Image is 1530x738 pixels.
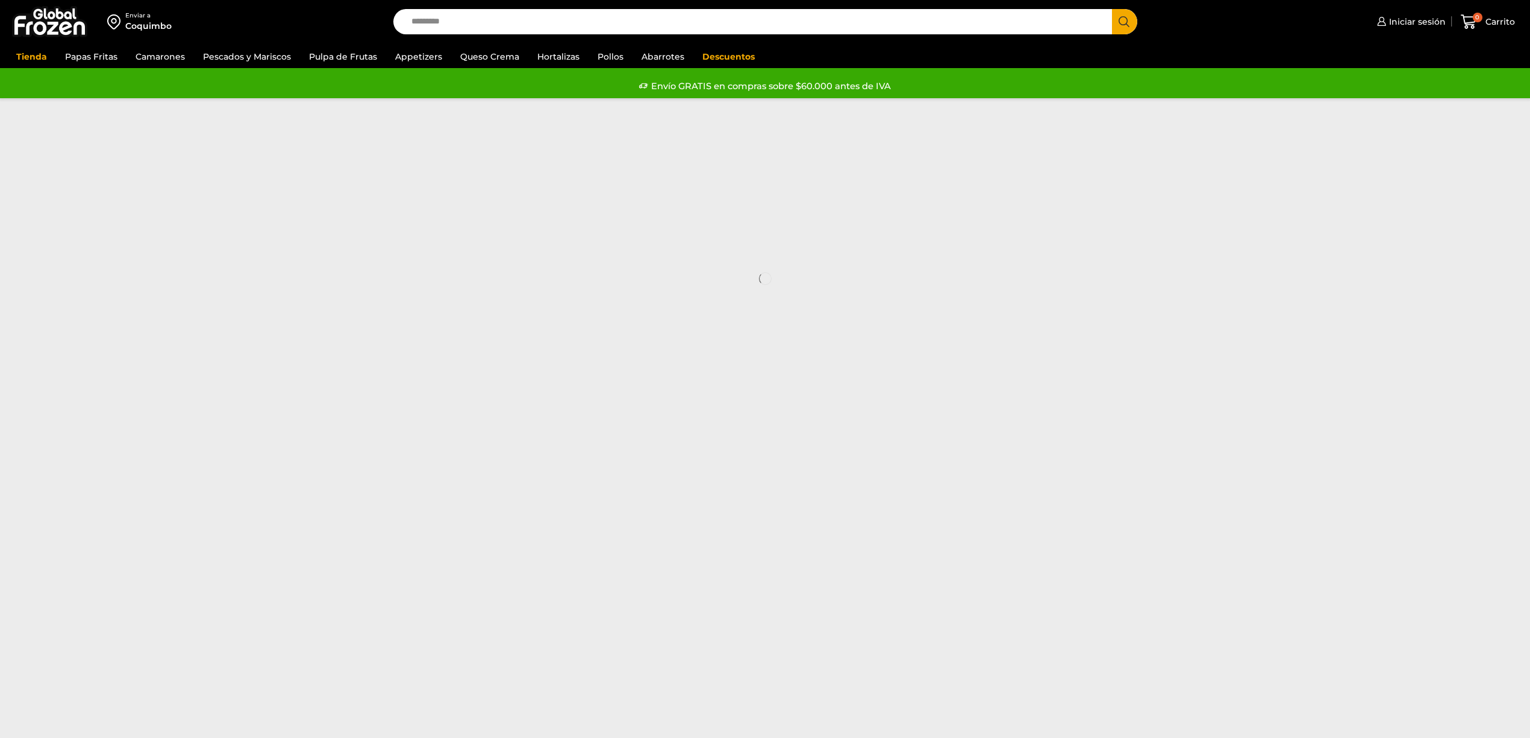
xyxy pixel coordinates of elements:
[592,45,629,68] a: Pollos
[197,45,297,68] a: Pescados y Mariscos
[1112,9,1137,34] button: Search button
[389,45,448,68] a: Appetizers
[635,45,690,68] a: Abarrotes
[1458,8,1518,36] a: 0 Carrito
[107,11,125,32] img: address-field-icon.svg
[303,45,383,68] a: Pulpa de Frutas
[1374,10,1446,34] a: Iniciar sesión
[125,20,172,32] div: Coquimbo
[125,11,172,20] div: Enviar a
[454,45,525,68] a: Queso Crema
[531,45,585,68] a: Hortalizas
[1482,16,1515,28] span: Carrito
[10,45,53,68] a: Tienda
[130,45,191,68] a: Camarones
[696,45,761,68] a: Descuentos
[1473,13,1482,22] span: 0
[1386,16,1446,28] span: Iniciar sesión
[59,45,123,68] a: Papas Fritas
